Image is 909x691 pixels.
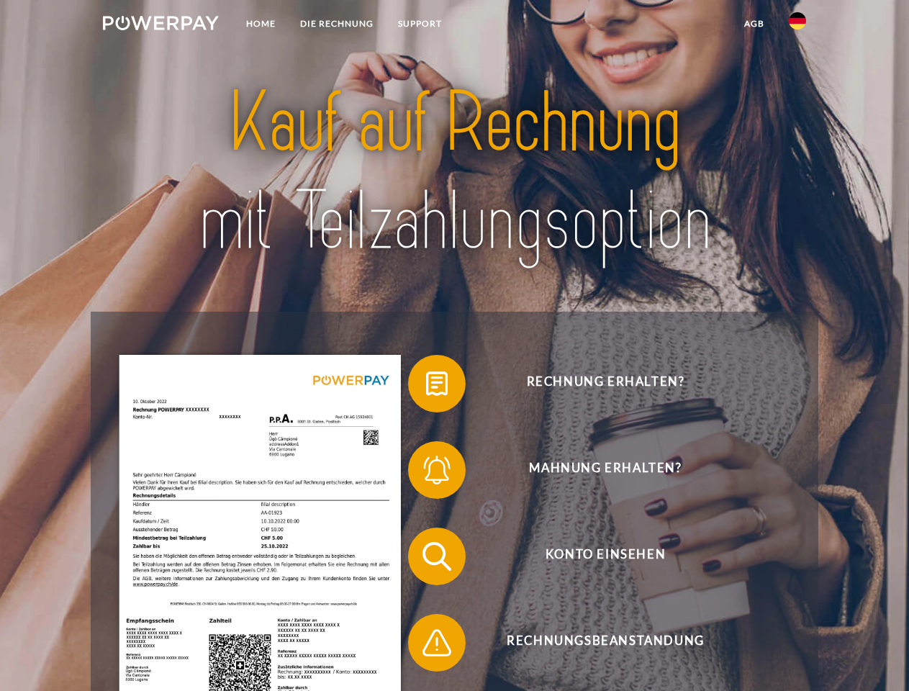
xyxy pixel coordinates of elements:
a: Home [234,11,288,37]
img: qb_warning.svg [419,625,455,661]
span: Rechnungsbeanstandung [429,614,782,672]
button: Mahnung erhalten? [408,441,782,499]
span: Mahnung erhalten? [429,441,782,499]
a: SUPPORT [386,11,454,37]
span: Konto einsehen [429,528,782,585]
span: Rechnung erhalten? [429,355,782,412]
img: logo-powerpay-white.svg [103,16,219,30]
button: Rechnungsbeanstandung [408,614,782,672]
img: qb_bill.svg [419,366,455,402]
img: title-powerpay_de.svg [137,69,772,276]
img: qb_bell.svg [419,452,455,488]
img: de [789,12,806,30]
button: Konto einsehen [408,528,782,585]
a: agb [732,11,777,37]
button: Rechnung erhalten? [408,355,782,412]
a: DIE RECHNUNG [288,11,386,37]
img: qb_search.svg [419,538,455,574]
